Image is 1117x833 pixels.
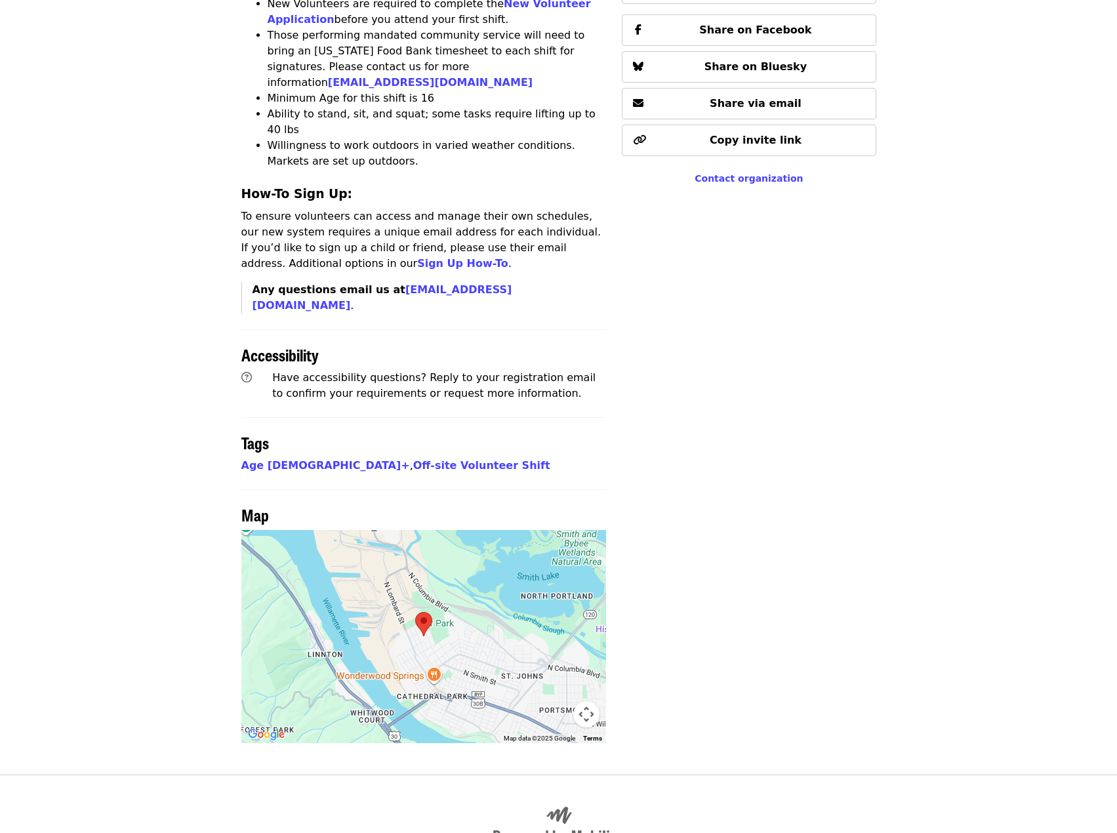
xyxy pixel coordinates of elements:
span: Share via email [710,97,802,110]
a: Age [DEMOGRAPHIC_DATA]+ [241,459,410,472]
button: Share via email [622,88,876,119]
strong: Any questions email us at [253,283,512,312]
span: Accessibility [241,343,319,366]
span: , [241,459,413,472]
span: Copy invite link [710,134,802,146]
a: Contact organization [695,173,803,184]
button: Share on Bluesky [622,51,876,83]
i: question-circle icon [241,371,252,384]
li: Willingness to work outdoors in varied weather conditions. Markets are set up outdoors. [268,138,607,169]
a: Off-site Volunteer Shift [413,459,550,472]
a: Sign Up How-To [417,257,508,270]
span: Map data ©2025 Google [504,735,575,742]
button: Copy invite link [622,125,876,156]
li: Minimum Age for this shift is 16 [268,91,607,106]
a: Terms (opens in new tab) [583,735,602,742]
a: Open this area in Google Maps (opens a new window) [245,726,288,743]
p: To ensure volunteers can access and manage their own schedules, our new system requires a unique ... [241,209,607,272]
li: Those performing mandated community service will need to bring an [US_STATE] Food Bank timesheet ... [268,28,607,91]
button: Map camera controls [573,701,599,727]
p: . [253,282,607,314]
a: [EMAIL_ADDRESS][DOMAIN_NAME] [328,76,533,89]
strong: How-To Sign Up: [241,187,353,201]
span: Have accessibility questions? Reply to your registration email to confirm your requirements or re... [272,371,596,399]
button: Share on Facebook [622,14,876,46]
span: Tags [241,431,269,454]
span: Share on Bluesky [704,60,807,73]
span: Share on Facebook [699,24,811,36]
li: Ability to stand, sit, and squat; some tasks require lifting up to 40 lbs [268,106,607,138]
img: Google [245,726,288,743]
span: Map [241,503,269,526]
